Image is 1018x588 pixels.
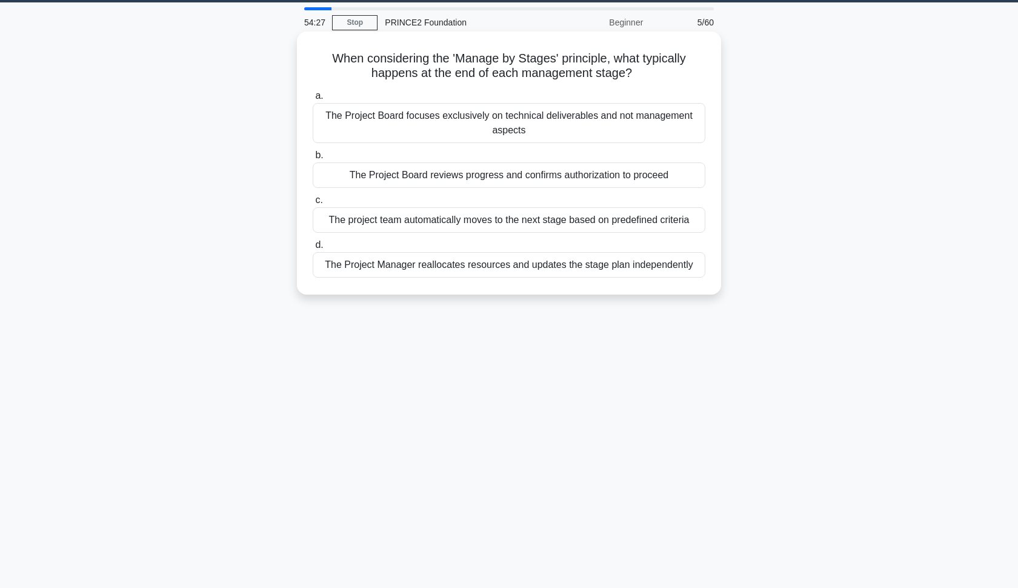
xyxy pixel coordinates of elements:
[378,10,544,35] div: PRINCE2 Foundation
[313,103,705,143] div: The Project Board focuses exclusively on technical deliverables and not management aspects
[313,207,705,233] div: The project team automatically moves to the next stage based on predefined criteria
[297,10,332,35] div: 54:27
[313,162,705,188] div: The Project Board reviews progress and confirms authorization to proceed
[650,10,721,35] div: 5/60
[315,239,323,250] span: d.
[315,150,323,160] span: b.
[313,252,705,278] div: The Project Manager reallocates resources and updates the stage plan independently
[544,10,650,35] div: Beginner
[311,51,707,81] h5: When considering the 'Manage by Stages' principle, what typically happens at the end of each mana...
[332,15,378,30] a: Stop
[315,195,322,205] span: c.
[315,90,323,101] span: a.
